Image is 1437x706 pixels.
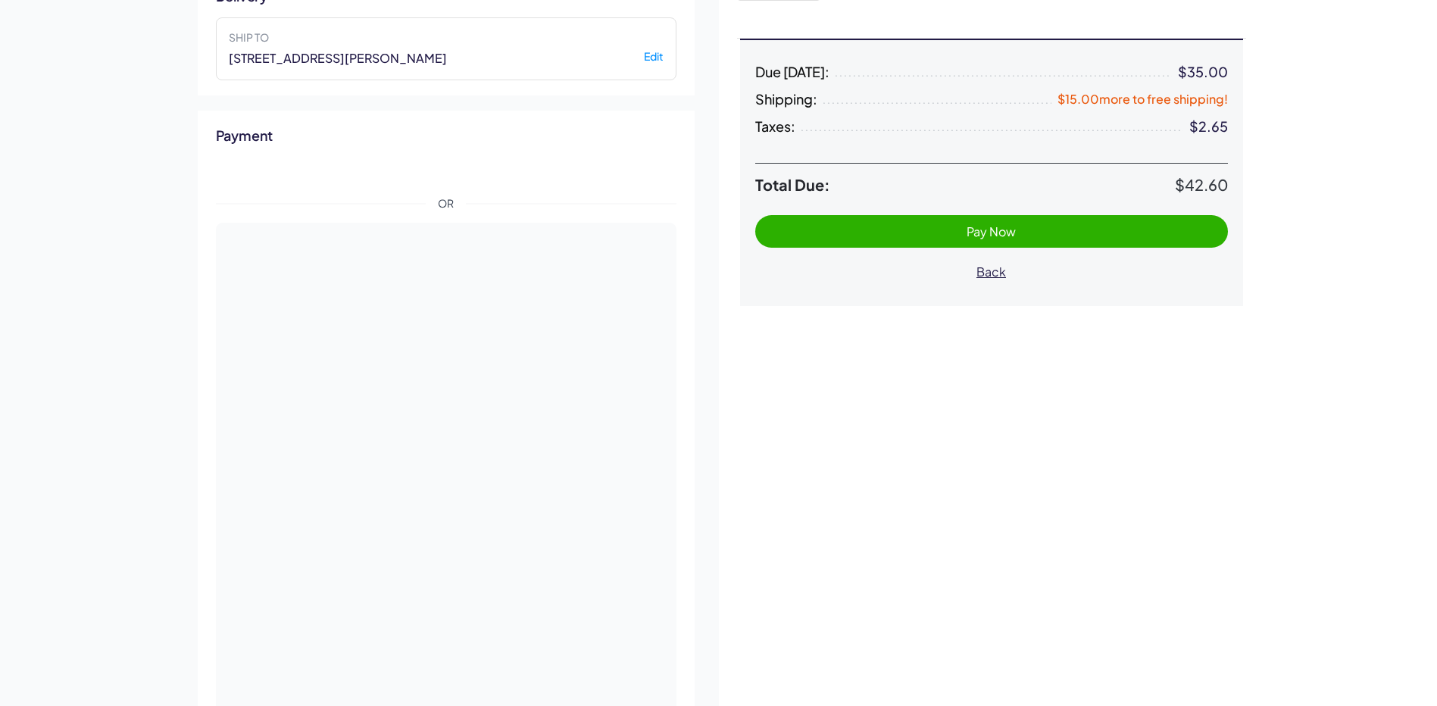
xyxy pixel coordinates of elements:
[229,50,447,67] span: [STREET_ADDRESS][PERSON_NAME]
[426,196,466,211] span: OR
[967,223,1016,239] span: Pay Now
[229,30,664,44] label: Ship to
[1175,175,1228,194] span: $42.60
[1189,119,1228,134] div: $2.65
[755,119,795,134] span: Taxes:
[213,148,679,187] iframe: Secure express checkout frame
[755,255,1228,288] button: Back
[644,50,664,64] button: Edit
[755,64,829,80] span: Due [DATE]:
[976,264,1006,280] span: Back
[755,215,1228,248] button: Pay Now
[1178,64,1228,80] div: $35.00
[1057,91,1228,107] span: $15.00 more to free shipping!
[755,176,1175,194] span: Total Due:
[216,126,676,145] h2: Payment
[755,92,817,107] span: Shipping:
